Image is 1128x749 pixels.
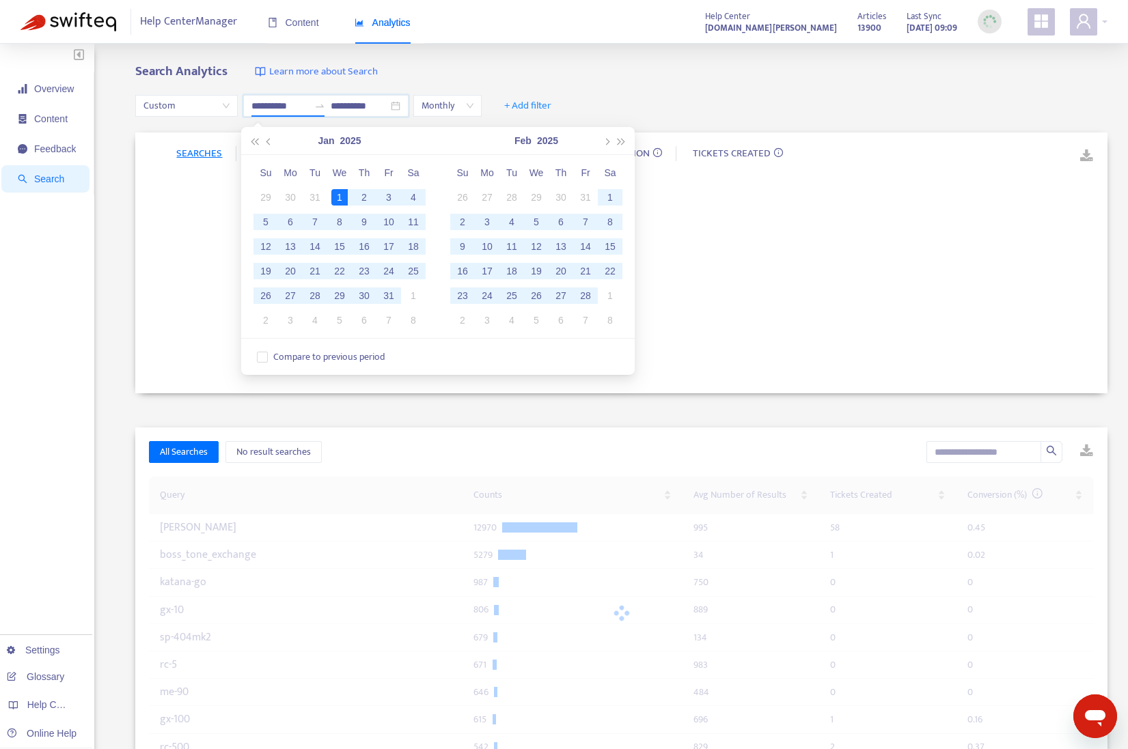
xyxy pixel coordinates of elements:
[376,210,401,234] td: 2025-01-10
[303,160,327,185] th: Tu
[504,287,520,304] div: 25
[705,20,837,36] a: [DOMAIN_NAME][PERSON_NAME]
[331,189,348,206] div: 1
[598,185,622,210] td: 2025-02-01
[524,185,549,210] td: 2025-01-29
[549,308,573,333] td: 2025-03-06
[553,214,569,230] div: 6
[1075,13,1092,29] span: user
[352,160,376,185] th: Th
[549,210,573,234] td: 2025-02-06
[499,234,524,259] td: 2025-02-11
[499,283,524,308] td: 2025-02-25
[1046,445,1057,456] span: search
[282,214,299,230] div: 6
[352,234,376,259] td: 2025-01-16
[504,312,520,328] div: 4
[528,312,545,328] div: 5
[405,312,422,328] div: 8
[907,9,941,24] span: Last Sync
[327,283,352,308] td: 2025-01-29
[598,210,622,234] td: 2025-02-08
[450,210,475,234] td: 2025-02-02
[549,185,573,210] td: 2025-01-30
[907,20,957,36] strong: [DATE] 09:09
[381,287,397,304] div: 31
[401,160,426,185] th: Sa
[598,283,622,308] td: 2025-03-01
[355,18,364,27] span: area-chart
[376,308,401,333] td: 2025-02-07
[577,312,594,328] div: 7
[253,308,278,333] td: 2025-02-02
[149,441,219,463] button: All Searches
[356,263,372,279] div: 23
[577,238,594,255] div: 14
[598,234,622,259] td: 2025-02-15
[479,263,495,279] div: 17
[602,238,618,255] div: 15
[405,214,422,230] div: 11
[475,234,499,259] td: 2025-02-10
[573,308,598,333] td: 2025-03-07
[268,17,319,28] span: Content
[450,283,475,308] td: 2025-02-23
[405,287,422,304] div: 1
[282,189,299,206] div: 30
[494,95,562,117] button: + Add filter
[475,210,499,234] td: 2025-02-03
[602,189,618,206] div: 1
[278,283,303,308] td: 2025-01-27
[282,312,299,328] div: 3
[27,699,83,710] span: Help Centers
[479,189,495,206] div: 27
[475,259,499,283] td: 2025-02-17
[479,312,495,328] div: 3
[454,189,471,206] div: 26
[401,308,426,333] td: 2025-02-08
[352,283,376,308] td: 2025-01-30
[549,259,573,283] td: 2025-02-20
[253,283,278,308] td: 2025-01-26
[376,185,401,210] td: 2025-01-03
[857,20,881,36] strong: 13900
[34,173,64,184] span: Search
[454,214,471,230] div: 2
[549,283,573,308] td: 2025-02-27
[401,185,426,210] td: 2025-01-04
[573,259,598,283] td: 2025-02-21
[514,127,532,154] button: Feb
[573,283,598,308] td: 2025-02-28
[981,13,998,30] img: sync_loading.0b5143dde30e3a21642e.gif
[307,214,323,230] div: 7
[499,210,524,234] td: 2025-02-04
[381,312,397,328] div: 7
[479,238,495,255] div: 10
[475,185,499,210] td: 2025-01-27
[18,84,27,94] span: signal
[376,160,401,185] th: Fr
[1033,13,1049,29] span: appstore
[454,238,471,255] div: 9
[356,189,372,206] div: 2
[356,238,372,255] div: 16
[303,308,327,333] td: 2025-02-04
[537,127,558,154] button: 2025
[255,64,378,80] a: Learn more about Search
[176,145,222,162] span: SEARCHES
[405,189,422,206] div: 4
[381,238,397,255] div: 17
[352,185,376,210] td: 2025-01-02
[258,312,274,328] div: 2
[450,308,475,333] td: 2025-03-02
[528,287,545,304] div: 26
[504,98,551,114] span: + Add filter
[454,287,471,304] div: 23
[504,263,520,279] div: 18
[268,350,391,365] span: Compare to previous period
[553,189,569,206] div: 30
[1073,694,1117,738] iframe: メッセージングウィンドウの起動ボタン、進行中の会話
[352,259,376,283] td: 2025-01-23
[553,263,569,279] div: 20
